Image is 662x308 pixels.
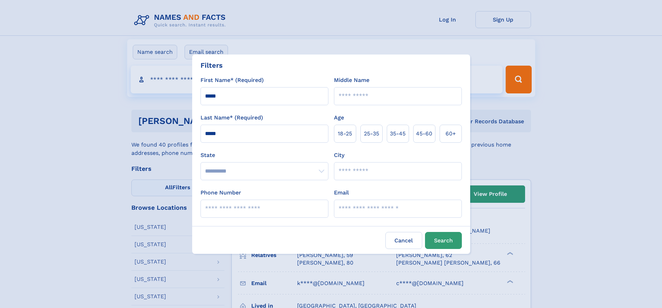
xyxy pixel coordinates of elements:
label: State [201,151,328,159]
label: Age [334,114,344,122]
button: Search [425,232,462,249]
label: Email [334,189,349,197]
label: Phone Number [201,189,241,197]
label: First Name* (Required) [201,76,264,84]
div: Filters [201,60,223,70]
span: 60+ [446,130,456,138]
span: 18‑25 [338,130,352,138]
span: 25‑35 [364,130,379,138]
span: 45‑60 [416,130,432,138]
label: Last Name* (Required) [201,114,263,122]
label: Cancel [385,232,422,249]
label: City [334,151,344,159]
label: Middle Name [334,76,369,84]
span: 35‑45 [390,130,406,138]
